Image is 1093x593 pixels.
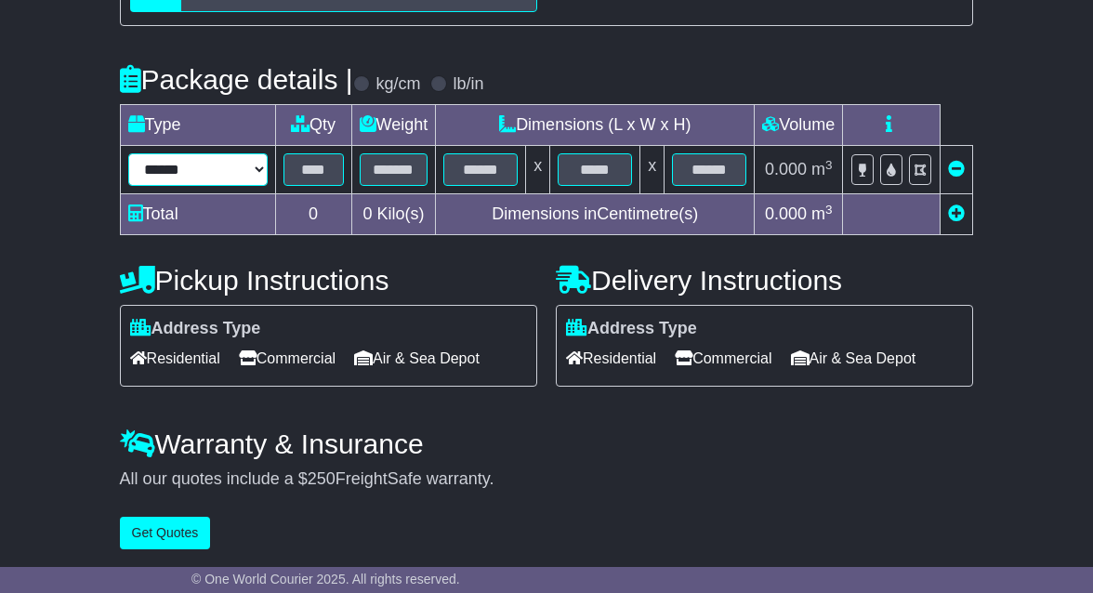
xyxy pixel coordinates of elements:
span: Commercial [239,344,336,373]
td: x [526,146,550,194]
td: Dimensions in Centimetre(s) [436,194,755,235]
span: 0.000 [765,204,807,223]
span: © One World Courier 2025. All rights reserved. [191,572,460,586]
label: Address Type [130,319,261,339]
span: Residential [130,344,220,373]
span: 0.000 [765,160,807,178]
td: x [640,146,665,194]
span: 0 [362,204,372,223]
h4: Delivery Instructions [556,265,973,296]
div: All our quotes include a $ FreightSafe warranty. [120,469,974,490]
td: Total [120,194,275,235]
td: 0 [275,194,351,235]
span: Air & Sea Depot [354,344,480,373]
h4: Package details | [120,64,353,95]
span: Commercial [675,344,771,373]
td: Kilo(s) [351,194,436,235]
label: lb/in [454,74,484,95]
span: Residential [566,344,656,373]
label: kg/cm [376,74,421,95]
sup: 3 [825,203,833,217]
td: Volume [755,105,843,146]
h4: Pickup Instructions [120,265,537,296]
label: Address Type [566,319,697,339]
span: m [811,204,833,223]
span: m [811,160,833,178]
button: Get Quotes [120,517,211,549]
a: Add new item [948,204,965,223]
h4: Warranty & Insurance [120,428,974,459]
td: Qty [275,105,351,146]
sup: 3 [825,158,833,172]
td: Type [120,105,275,146]
span: 250 [308,469,336,488]
a: Remove this item [948,160,965,178]
td: Weight [351,105,436,146]
td: Dimensions (L x W x H) [436,105,755,146]
span: Air & Sea Depot [791,344,916,373]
